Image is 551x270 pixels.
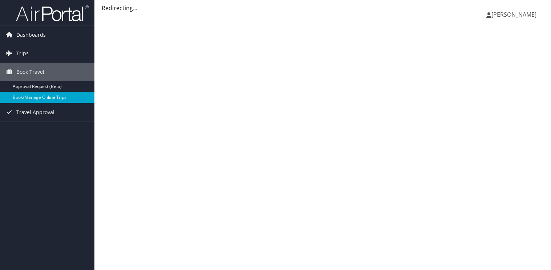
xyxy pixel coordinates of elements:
span: Trips [16,44,29,63]
span: Travel Approval [16,103,54,121]
span: [PERSON_NAME] [491,11,536,19]
img: airportal-logo.png [16,5,89,22]
a: [PERSON_NAME] [486,4,544,25]
span: Book Travel [16,63,44,81]
span: Dashboards [16,26,46,44]
div: Redirecting... [102,4,544,12]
